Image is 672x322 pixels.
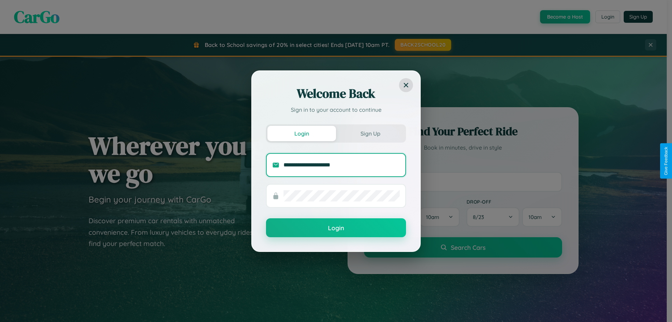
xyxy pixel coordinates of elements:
[266,105,406,114] p: Sign in to your account to continue
[266,218,406,237] button: Login
[266,85,406,102] h2: Welcome Back
[336,126,405,141] button: Sign Up
[664,147,668,175] div: Give Feedback
[267,126,336,141] button: Login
